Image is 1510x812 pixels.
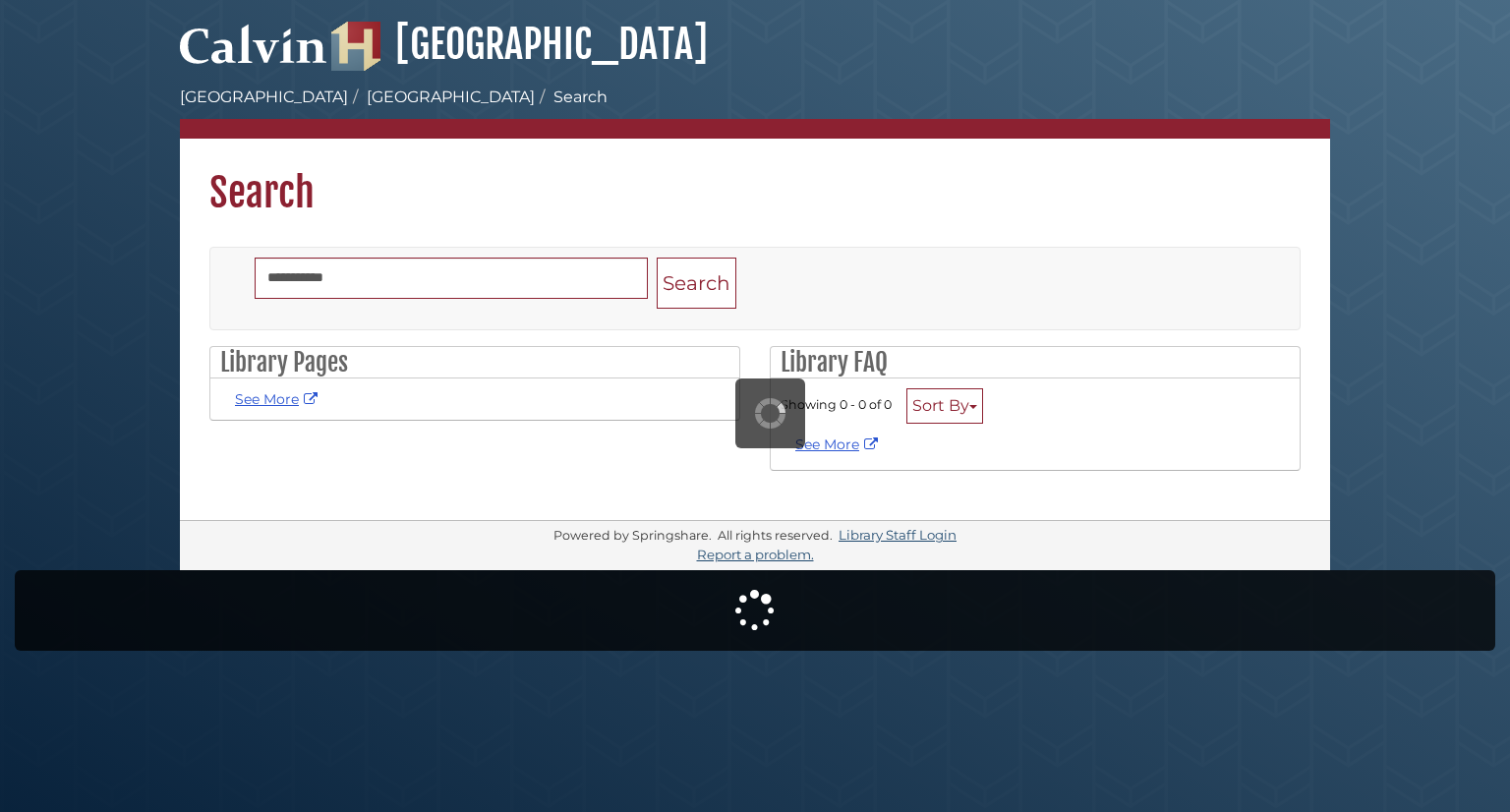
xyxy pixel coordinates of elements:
a: [GEOGRAPHIC_DATA] [367,87,535,106]
div: Powered by Springshare. [551,528,715,543]
a: [GEOGRAPHIC_DATA] [180,87,348,106]
a: See More [795,435,883,453]
a: [GEOGRAPHIC_DATA] [331,20,708,69]
a: Report a problem. [697,547,814,562]
a: See More [235,390,322,408]
li: Search [535,86,608,109]
h1: Search [180,139,1330,217]
span: Showing 0 - 0 of 0 [781,397,892,412]
img: Calvin [180,16,327,71]
a: Library Staff Login [839,527,957,543]
h2: Library FAQ [771,347,1300,378]
button: Sort By [906,388,983,424]
img: Working... [755,398,785,429]
h2: Library Pages [210,347,739,378]
div: All rights reserved. [715,528,836,543]
a: Calvin University [180,45,327,63]
nav: breadcrumb [180,86,1330,139]
button: Search [657,258,736,310]
img: Hekman Library Logo [331,22,380,71]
